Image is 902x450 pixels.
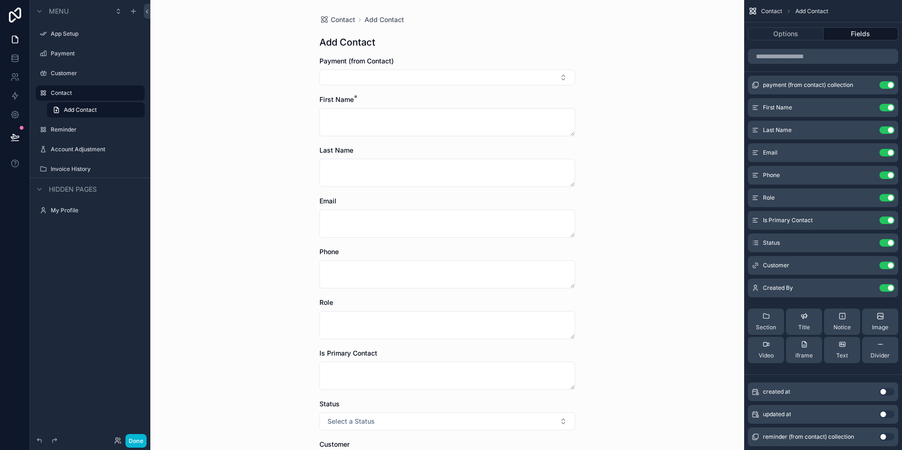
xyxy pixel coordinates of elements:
span: Phone [319,248,339,256]
span: Is Primary Contact [319,349,377,357]
button: Select Button [319,412,575,430]
span: Role [319,298,333,306]
label: Contact [51,89,139,97]
button: Fields [824,27,899,40]
button: Text [824,337,860,363]
span: Last Name [319,146,353,154]
a: Add Contact [365,15,404,24]
label: Customer [51,70,143,77]
span: Status [319,400,340,408]
button: Notice [824,309,860,335]
a: Add Contact [47,102,145,117]
span: Add Contact [64,106,97,114]
button: Select Button [319,70,575,85]
span: Divider [871,352,890,359]
span: Text [836,352,848,359]
span: Title [798,324,810,331]
label: Invoice History [51,165,143,173]
span: iframe [795,352,813,359]
span: Menu [49,7,69,16]
span: reminder (from contact) collection [763,433,854,441]
span: Contact [761,8,782,15]
button: Image [862,309,898,335]
span: Notice [833,324,851,331]
button: Video [748,337,784,363]
h1: Add Contact [319,36,375,49]
span: Status [763,239,780,247]
span: payment (from contact) collection [763,81,853,89]
span: Email [763,149,778,156]
span: Role [763,194,775,202]
a: Contact [319,15,355,24]
span: Image [872,324,888,331]
span: Section [756,324,776,331]
span: Email [319,197,336,205]
span: Add Contact [795,8,828,15]
span: First Name [763,104,792,111]
button: Options [748,27,824,40]
label: Reminder [51,126,143,133]
label: My Profile [51,207,143,214]
button: iframe [786,337,822,363]
button: Title [786,309,822,335]
span: Created By [763,284,793,292]
span: Customer [763,262,789,269]
span: Hidden pages [49,185,97,194]
label: Payment [51,50,143,57]
span: Contact [331,15,355,24]
label: App Setup [51,30,143,38]
label: Account Adjustment [51,146,143,153]
span: updated at [763,411,791,418]
button: Section [748,309,784,335]
span: Is Primary Contact [763,217,813,224]
span: Video [759,352,774,359]
span: Payment (from Contact) [319,57,394,65]
button: Divider [862,337,898,363]
span: created at [763,388,790,396]
span: Phone [763,171,780,179]
span: Select a Status [327,417,375,426]
button: Done [125,434,147,448]
span: Last Name [763,126,792,134]
span: First Name [319,95,354,103]
span: Customer [319,440,350,448]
